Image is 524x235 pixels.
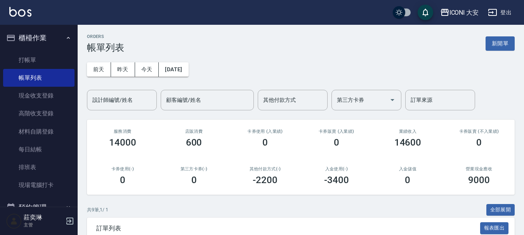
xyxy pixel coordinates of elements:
a: 打帳單 [3,51,75,69]
a: 現金收支登錄 [3,87,75,105]
h2: 其他付款方式(-) [239,166,291,172]
a: 高階收支登錄 [3,105,75,122]
h2: 卡券販賣 (不入業績) [453,129,505,134]
span: 訂單列表 [96,225,480,232]
a: 新開單 [486,39,515,47]
button: 登出 [485,5,515,20]
p: 共 9 筆, 1 / 1 [87,206,108,213]
h3: 0 [120,175,125,185]
button: 今天 [135,62,159,77]
h3: 服務消費 [96,129,149,134]
h3: 0 [262,137,268,148]
h3: -3400 [324,175,349,185]
h3: 帳單列表 [87,42,124,53]
a: 現場電腦打卡 [3,176,75,194]
button: 新開單 [486,36,515,51]
button: save [418,5,433,20]
h3: 14000 [109,137,136,148]
button: 前天 [87,62,111,77]
h3: -2200 [253,175,278,185]
h2: 第三方卡券(-) [168,166,220,172]
h2: 卡券販賣 (入業績) [310,129,363,134]
h2: 入金儲值 [382,166,434,172]
h2: 卡券使用(-) [96,166,149,172]
h3: 600 [186,137,202,148]
a: 帳單列表 [3,69,75,87]
button: ICONI 大安 [437,5,482,21]
img: Person [6,213,22,229]
h3: 9000 [468,175,490,185]
h2: 營業現金應收 [453,166,505,172]
h2: 卡券使用 (入業績) [239,129,291,134]
button: 昨天 [111,62,135,77]
h2: 業績收入 [382,129,434,134]
button: 報表匯出 [480,222,509,234]
a: 排班表 [3,158,75,176]
h3: 0 [476,137,482,148]
a: 報表匯出 [480,224,509,232]
h5: 莊奕琳 [24,214,63,221]
h3: 0 [405,175,410,185]
button: 全部展開 [486,204,515,216]
img: Logo [9,7,31,17]
h2: 店販消費 [168,129,220,134]
a: 材料自購登錄 [3,123,75,141]
button: 預約管理 [3,197,75,218]
h3: 0 [191,175,197,185]
h3: 14600 [394,137,422,148]
button: Open [386,94,399,106]
h2: ORDERS [87,34,124,39]
h2: 入金使用(-) [310,166,363,172]
button: 櫃檯作業 [3,28,75,48]
button: [DATE] [159,62,188,77]
a: 每日結帳 [3,141,75,158]
h3: 0 [334,137,339,148]
div: ICONI 大安 [449,8,479,17]
p: 主管 [24,221,63,228]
